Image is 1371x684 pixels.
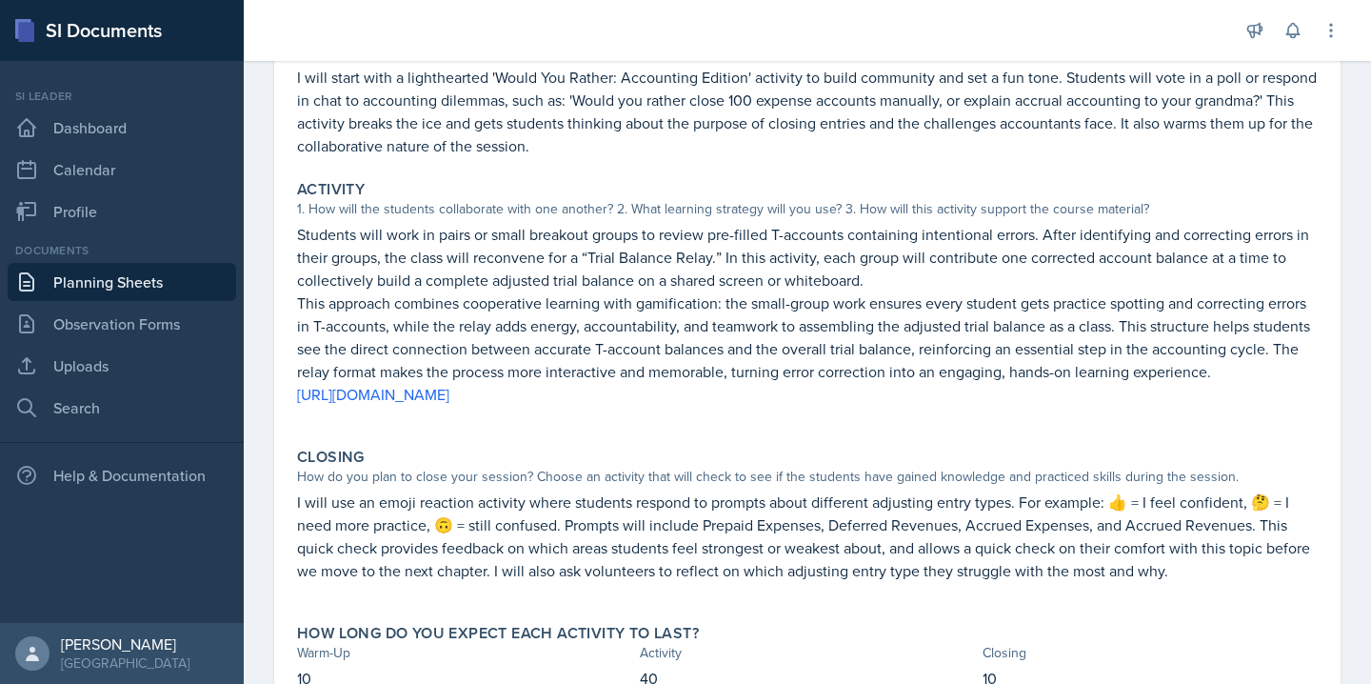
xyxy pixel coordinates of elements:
[8,192,236,231] a: Profile
[297,223,1318,292] p: Students will work in pairs or small breakout groups to review pre-filled T-accounts containing i...
[297,491,1318,582] p: I will use an emoji reaction activity where students respond to prompts about different adjusting...
[297,624,699,643] label: How long do you expect each activity to last?
[297,384,449,405] a: [URL][DOMAIN_NAME]
[297,180,365,199] label: Activity
[8,456,236,494] div: Help & Documentation
[61,654,189,673] div: [GEOGRAPHIC_DATA]
[640,643,975,663] div: Activity
[8,151,236,189] a: Calendar
[297,448,365,467] label: Closing
[297,292,1318,383] p: This approach combines cooperative learning with gamification: the small-group work ensures every...
[8,347,236,385] a: Uploads
[61,634,189,654] div: [PERSON_NAME]
[297,199,1318,219] div: 1. How will the students collaborate with one another? 2. What learning strategy will you use? 3....
[8,242,236,259] div: Documents
[8,88,236,105] div: Si leader
[8,305,236,343] a: Observation Forms
[297,66,1318,157] p: I will start with a lighthearted 'Would You Rather: Accounting Edition' activity to build communi...
[8,109,236,147] a: Dashboard
[297,643,632,663] div: Warm-Up
[983,643,1318,663] div: Closing
[8,389,236,427] a: Search
[8,263,236,301] a: Planning Sheets
[297,467,1318,487] div: How do you plan to close your session? Choose an activity that will check to see if the students ...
